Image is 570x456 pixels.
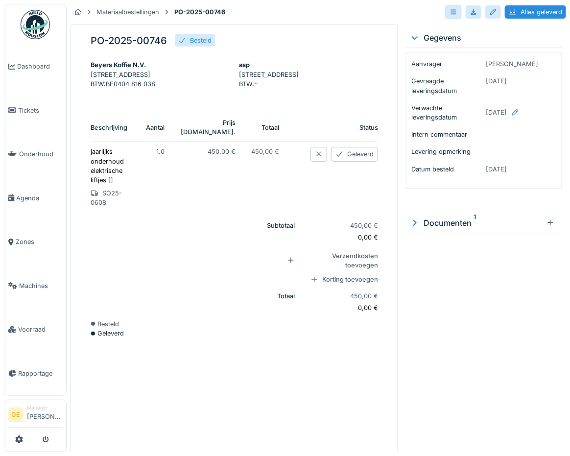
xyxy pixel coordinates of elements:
a: Voorraad [4,308,66,352]
a: Zones [4,220,66,264]
div: Beyers Koffie N.V. [91,60,230,70]
p: [STREET_ADDRESS] [91,70,230,79]
p: [PERSON_NAME] [486,59,557,69]
a: Onderhoud [4,132,66,176]
span: [ ] [108,176,113,184]
p: 450,00 € [310,291,378,301]
p: jaarlijks onderhoud elektrische liftjes [91,147,130,185]
p: Aanvrager [411,59,482,69]
th: Status [303,113,378,142]
div: Gegevens [410,32,558,44]
span: Rapportage [18,369,62,378]
p: 450,00 € [310,221,378,230]
span: Voorraad [18,325,62,334]
p: [STREET_ADDRESS] [239,70,379,79]
div: Verzendkosten toevoegen [287,251,378,270]
p: Levering opmerking [411,147,482,156]
h5: PO-2025-00746 [91,35,167,47]
p: BTW : - [239,79,379,89]
div: Manager [27,404,62,411]
div: Besteld [190,36,212,45]
a: Machines [4,264,66,308]
div: Besteld [91,319,378,329]
p: [DATE] [486,76,557,95]
a: GE Manager[PERSON_NAME] [8,404,62,428]
div: asp [239,60,379,70]
li: GE [8,408,23,422]
p: 0,00 € [310,303,378,312]
div: [DATE] [486,108,557,125]
div: Geleverd [331,147,378,161]
div: Korting toevoegen [287,275,378,284]
span: Dashboard [17,62,62,71]
a: Agenda [4,176,66,220]
div: Documenten [410,217,543,229]
p: SO25-0608 [91,189,130,207]
th: Beschrijving [91,113,138,142]
p: 450,00 € [180,147,236,156]
li: [PERSON_NAME] [27,404,62,425]
span: Tickets [18,106,62,115]
p: BTW : BE0404 816 038 [91,79,230,89]
span: Onderhoud [19,149,62,159]
th: Prijs [DOMAIN_NAME]. [172,113,243,142]
p: Gevraagde leveringsdatum [411,76,482,95]
a: Rapportage [4,352,66,396]
th: Aantal [138,113,172,142]
p: 450,00 € [251,147,279,156]
p: Datum besteld [411,165,482,174]
p: Verwachte leveringsdatum [411,103,482,122]
span: Zones [16,237,62,246]
th: Totaal [91,287,303,319]
th: Totaal [243,113,287,142]
sup: 1 [474,217,476,229]
span: Machines [19,281,62,290]
div: Geleverd [91,329,378,338]
a: Tickets [4,89,66,133]
strong: PO-2025-00746 [170,7,229,17]
p: [DATE] [486,165,557,174]
img: Badge_color-CXgf-gQk.svg [21,10,50,39]
div: Alles geleverd [505,5,566,19]
th: Subtotaal [91,216,303,248]
a: Dashboard [4,45,66,89]
p: 0,00 € [310,233,378,242]
div: Materiaalbestellingen [96,7,159,17]
p: Intern commentaar [411,130,482,139]
span: Agenda [16,193,62,203]
p: 1.0 [146,147,165,156]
